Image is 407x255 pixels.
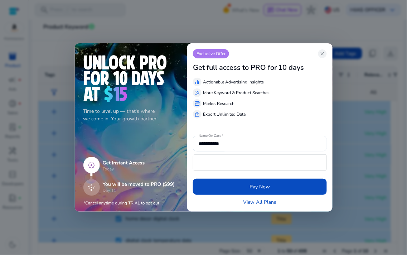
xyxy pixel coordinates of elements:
[278,63,304,72] h3: 10 days
[193,63,277,72] h3: Get full access to PRO for
[203,79,264,85] p: Actionable Advertising Insights
[203,111,246,117] p: Export Unlimited Data
[203,90,270,96] p: More Keyword & Product Searches
[320,51,325,57] span: close
[194,90,200,96] span: manage_search
[249,183,270,191] span: Pay Now
[194,111,200,117] span: ios_share
[193,49,229,58] p: Exclusive Offer
[197,155,323,170] iframe: Secure payment input frame
[243,198,276,206] a: View All Plans
[194,101,200,106] span: storefront
[194,79,200,85] span: equalizer
[193,179,326,195] button: Pay Now
[199,133,222,138] mat-label: Name On Card
[83,107,179,122] p: Time to level up — that's where we come in. Your growth partner!
[203,100,234,107] p: Market Research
